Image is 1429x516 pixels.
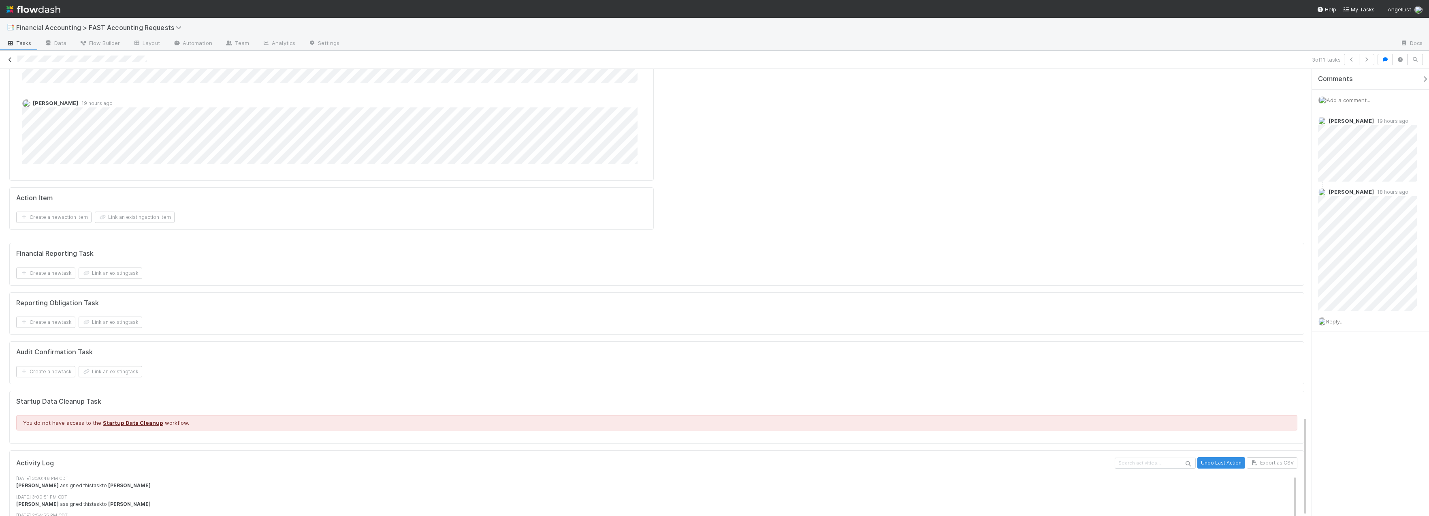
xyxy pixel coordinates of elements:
[79,39,120,47] span: Flow Builder
[1343,5,1375,13] a: My Tasks
[16,398,1297,406] h5: Startup Data Cleanup Task
[16,475,1303,482] div: [DATE] 3:30:46 PM CDT
[108,501,151,507] strong: [PERSON_NAME]
[79,317,142,328] button: Link an existingtask
[1326,318,1344,325] span: Reply...
[1318,75,1353,83] span: Comments
[22,99,30,107] img: avatar_0a9e60f7-03da-485c-bb15-a40c44fcec20.png
[1197,457,1245,469] button: Undo Last Action
[1343,6,1375,13] span: My Tasks
[1115,458,1196,469] input: Search activities...
[1414,6,1423,14] img: avatar_c0d2ec3f-77e2-40ea-8107-ee7bdb5edede.png
[16,194,53,202] h5: Action Item
[16,366,75,377] button: Create a newtask
[16,299,99,307] h5: Reporting Obligation Task
[38,37,73,50] a: Data
[1394,37,1429,50] a: Docs
[16,268,75,279] button: Create a newtask
[16,482,59,488] strong: [PERSON_NAME]
[108,482,151,488] strong: [PERSON_NAME]
[16,501,59,507] strong: [PERSON_NAME]
[16,459,1113,467] h5: Activity Log
[1374,189,1408,195] span: 18 hours ago
[16,501,1303,508] div: assigned this task to
[16,415,1297,430] div: You do not have access to the workflow.
[33,100,78,106] span: [PERSON_NAME]
[78,100,113,106] span: 19 hours ago
[1312,56,1341,64] span: 3 of 11 tasks
[1327,97,1370,103] span: Add a comment...
[6,39,32,47] span: Tasks
[1318,117,1326,125] img: avatar_0a9e60f7-03da-485c-bb15-a40c44fcec20.png
[79,268,142,279] button: Link an existingtask
[1388,6,1411,13] span: AngelList
[302,37,346,50] a: Settings
[256,37,302,50] a: Analytics
[16,348,93,356] h5: Audit Confirmation Task
[219,37,256,50] a: Team
[1317,5,1336,13] div: Help
[1329,188,1374,195] span: [PERSON_NAME]
[16,250,94,258] h5: Financial Reporting Task
[95,212,175,223] button: Link an existingaction item
[1374,118,1408,124] span: 19 hours ago
[1247,457,1297,469] button: Export as CSV
[16,482,1303,489] div: assigned this task to
[16,317,75,328] button: Create a newtask
[6,2,60,16] img: logo-inverted-e16ddd16eac7371096b0.svg
[1329,118,1374,124] span: [PERSON_NAME]
[1318,96,1327,104] img: avatar_c0d2ec3f-77e2-40ea-8107-ee7bdb5edede.png
[73,37,126,50] a: Flow Builder
[1318,188,1326,196] img: avatar_0a9e60f7-03da-485c-bb15-a40c44fcec20.png
[16,24,186,32] span: Financial Accounting > FAST Accounting Requests
[16,494,1303,501] div: [DATE] 3:00:51 PM CDT
[126,37,166,50] a: Layout
[6,24,15,31] span: 📑
[16,212,92,223] button: Create a newaction item
[166,37,219,50] a: Automation
[1318,317,1326,325] img: avatar_c0d2ec3f-77e2-40ea-8107-ee7bdb5edede.png
[79,366,142,377] button: Link an existingtask
[103,420,163,426] a: Startup Data Cleanup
